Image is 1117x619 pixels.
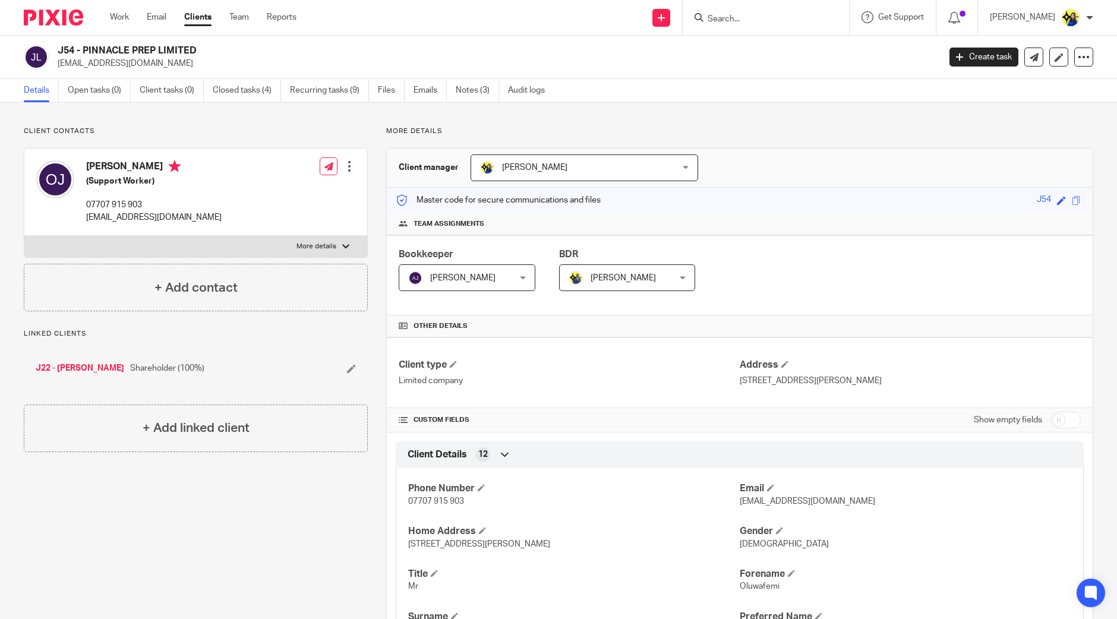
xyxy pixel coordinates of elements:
[740,540,829,548] span: [DEMOGRAPHIC_DATA]
[296,242,336,251] p: More details
[396,194,601,206] p: Master code for secure communications and files
[408,497,464,506] span: 07707 915 903
[58,58,932,70] p: [EMAIL_ADDRESS][DOMAIN_NAME]
[508,79,554,102] a: Audit logs
[740,482,1071,495] h4: Email
[740,568,1071,580] h4: Forename
[24,79,59,102] a: Details
[740,375,1081,387] p: [STREET_ADDRESS][PERSON_NAME]
[169,160,181,172] i: Primary
[86,160,222,175] h4: [PERSON_NAME]
[408,568,740,580] h4: Title
[24,127,368,136] p: Client contacts
[408,271,422,285] img: svg%3E
[456,79,499,102] a: Notes (3)
[24,45,49,70] img: svg%3E
[408,449,467,461] span: Client Details
[399,162,459,173] h3: Client manager
[740,582,780,590] span: Oluwafemi
[24,10,83,26] img: Pixie
[478,449,488,460] span: 12
[706,14,813,25] input: Search
[408,540,550,548] span: [STREET_ADDRESS][PERSON_NAME]
[430,274,496,282] span: [PERSON_NAME]
[502,163,567,172] span: [PERSON_NAME]
[184,11,212,23] a: Clients
[740,525,1071,538] h4: Gender
[408,525,740,538] h4: Home Address
[591,274,656,282] span: [PERSON_NAME]
[86,175,222,187] h5: (Support Worker)
[949,48,1018,67] a: Create task
[110,11,129,23] a: Work
[86,211,222,223] p: [EMAIL_ADDRESS][DOMAIN_NAME]
[414,321,468,331] span: Other details
[36,362,124,374] a: J22 - [PERSON_NAME]
[130,362,204,374] span: Shareholder (100%)
[1037,194,1051,207] div: J54
[147,11,166,23] a: Email
[229,11,249,23] a: Team
[68,79,131,102] a: Open tasks (0)
[399,415,740,425] h4: CUSTOM FIELDS
[154,279,238,297] h4: + Add contact
[58,45,757,57] h2: J54 - PINNACLE PREP LIMITED
[36,160,74,198] img: svg%3E
[974,414,1042,426] label: Show empty fields
[408,582,418,590] span: Mr
[414,219,484,229] span: Team assignments
[140,79,204,102] a: Client tasks (0)
[559,250,578,259] span: BDR
[143,419,250,437] h4: + Add linked client
[990,11,1055,23] p: [PERSON_NAME]
[386,127,1093,136] p: More details
[86,199,222,211] p: 07707 915 903
[399,250,453,259] span: Bookkeeper
[399,359,740,371] h4: Client type
[399,375,740,387] p: Limited company
[24,329,368,339] p: Linked clients
[213,79,281,102] a: Closed tasks (4)
[267,11,296,23] a: Reports
[290,79,369,102] a: Recurring tasks (9)
[569,271,583,285] img: Dennis-Starbridge.jpg
[878,13,924,21] span: Get Support
[740,359,1081,371] h4: Address
[414,79,447,102] a: Emails
[408,482,740,495] h4: Phone Number
[1061,8,1080,27] img: Bobo-Starbridge%201.jpg
[480,160,494,175] img: Bobo-Starbridge%201.jpg
[378,79,405,102] a: Files
[740,497,875,506] span: [EMAIL_ADDRESS][DOMAIN_NAME]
